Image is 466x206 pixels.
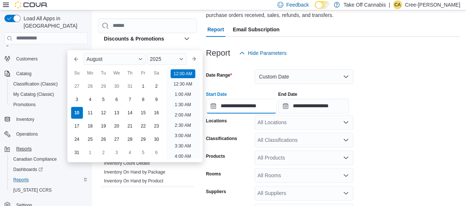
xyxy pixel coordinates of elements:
[70,53,82,65] button: Previous Month
[84,94,96,105] div: day-4
[70,80,163,159] div: August, 2025
[343,172,349,178] button: Open list of options
[124,120,136,132] div: day-21
[395,0,401,9] span: CA
[286,1,309,8] span: Feedback
[206,171,221,177] label: Rooms
[206,189,226,195] label: Suppliers
[10,90,57,99] a: My Catalog (Classic)
[98,120,109,132] div: day-19
[98,80,109,92] div: day-29
[171,80,195,88] li: 12:30 AM
[172,131,194,140] li: 3:00 AM
[84,53,146,65] div: Button. Open the month selector. August is currently selected.
[15,1,48,8] img: Cova
[84,107,96,119] div: day-11
[13,81,58,87] span: Classification (Classic)
[10,90,88,99] span: My Catalog (Classic)
[171,69,195,78] li: 12:00 AM
[278,99,349,114] input: Press the down key to open a popover containing a calendar.
[1,144,91,154] button: Reports
[182,34,191,43] button: Discounts & Promotions
[124,94,136,105] div: day-7
[206,91,227,97] label: Start Date
[137,120,149,132] div: day-22
[111,80,123,92] div: day-30
[104,169,165,175] span: Inventory On Hand by Package
[13,144,35,153] button: Reports
[172,121,194,130] li: 2:30 AM
[124,147,136,158] div: day-4
[104,160,150,166] span: Inventory Count Details
[343,0,386,9] p: Take Off Cannabis
[248,49,287,57] span: Hide Parameters
[137,80,149,92] div: day-1
[137,133,149,145] div: day-29
[10,175,32,184] a: Reports
[7,99,91,110] button: Promotions
[10,155,60,164] a: Canadian Compliance
[111,107,123,119] div: day-13
[151,94,162,105] div: day-9
[71,133,83,145] div: day-24
[13,69,34,78] button: Catalog
[84,80,96,92] div: day-28
[150,56,161,62] span: 2025
[7,154,91,164] button: Canadian Compliance
[13,115,88,124] span: Inventory
[1,69,91,79] button: Catalog
[98,49,197,78] div: Discounts & Promotions
[233,22,280,37] span: Email Subscription
[343,155,349,161] button: Open list of options
[166,68,200,159] ul: Time
[13,69,88,78] span: Catalog
[104,178,163,184] a: Inventory On Hand by Product
[13,130,41,139] button: Operations
[206,153,225,159] label: Products
[21,15,88,29] span: Load All Apps in [GEOGRAPHIC_DATA]
[16,131,38,137] span: Operations
[84,147,96,158] div: day-1
[206,72,232,78] label: Date Range
[137,67,149,79] div: Fr
[104,187,148,192] a: Inventory Transactions
[7,185,91,195] button: [US_STATE] CCRS
[124,80,136,92] div: day-31
[343,190,349,196] button: Open list of options
[13,177,29,183] span: Reports
[13,156,57,162] span: Canadian Compliance
[84,120,96,132] div: day-18
[13,54,88,63] span: Customers
[71,107,83,119] div: day-10
[98,67,109,79] div: Tu
[10,80,61,88] a: Classification (Classic)
[104,187,148,193] span: Inventory Transactions
[7,175,91,185] button: Reports
[188,53,200,65] button: Next month
[13,115,37,124] button: Inventory
[10,165,46,174] a: Dashboards
[172,111,194,119] li: 2:00 AM
[255,69,353,84] button: Custom Date
[16,71,31,77] span: Catalog
[84,67,96,79] div: Mo
[137,107,149,119] div: day-15
[206,118,227,124] label: Locations
[16,116,34,122] span: Inventory
[1,114,91,125] button: Inventory
[137,94,149,105] div: day-8
[71,120,83,132] div: day-17
[172,142,194,150] li: 3:30 AM
[10,186,88,195] span: Washington CCRS
[104,35,164,42] h3: Discounts & Promotions
[207,22,224,37] span: Report
[13,102,36,108] span: Promotions
[206,49,230,57] h3: Report
[137,147,149,158] div: day-5
[111,133,123,145] div: day-27
[84,133,96,145] div: day-25
[124,133,136,145] div: day-28
[393,0,402,9] div: Cree-Ann Perrin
